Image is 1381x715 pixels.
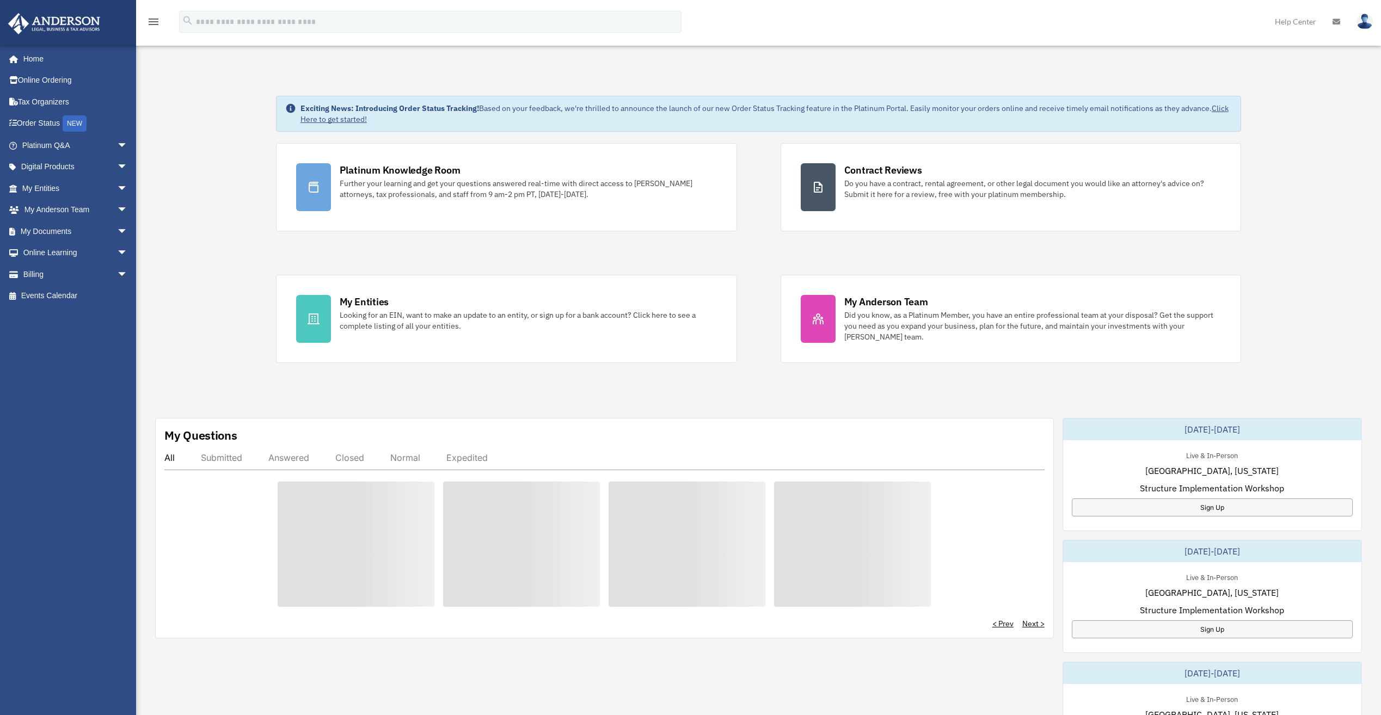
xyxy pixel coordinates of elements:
[1177,449,1247,460] div: Live & In-Person
[117,220,139,243] span: arrow_drop_down
[1177,571,1247,582] div: Live & In-Person
[1140,482,1284,495] span: Structure Implementation Workshop
[1063,662,1361,684] div: [DATE]-[DATE]
[8,285,144,307] a: Events Calendar
[340,295,389,309] div: My Entities
[117,134,139,157] span: arrow_drop_down
[300,103,479,113] strong: Exciting News: Introducing Order Status Tracking!
[8,113,144,135] a: Order StatusNEW
[117,177,139,200] span: arrow_drop_down
[117,156,139,178] span: arrow_drop_down
[390,452,420,463] div: Normal
[164,452,175,463] div: All
[340,310,717,331] div: Looking for an EIN, want to make an update to an entity, or sign up for a bank account? Click her...
[781,275,1242,363] a: My Anderson Team Did you know, as a Platinum Member, you have an entire professional team at your...
[276,143,737,231] a: Platinum Knowledge Room Further your learning and get your questions answered real-time with dire...
[1177,693,1247,704] div: Live & In-Person
[335,452,364,463] div: Closed
[8,156,144,178] a: Digital Productsarrow_drop_down
[1063,418,1361,440] div: [DATE]-[DATE]
[8,263,144,285] a: Billingarrow_drop_down
[147,15,160,28] i: menu
[992,618,1014,629] a: < Prev
[276,275,737,363] a: My Entities Looking for an EIN, want to make an update to an entity, or sign up for a bank accoun...
[844,178,1222,200] div: Do you have a contract, rental agreement, or other legal document you would like an attorney's ad...
[1022,618,1045,629] a: Next >
[446,452,488,463] div: Expedited
[8,134,144,156] a: Platinum Q&Aarrow_drop_down
[147,19,160,28] a: menu
[844,310,1222,342] div: Did you know, as a Platinum Member, you have an entire professional team at your disposal? Get th...
[8,48,139,70] a: Home
[268,452,309,463] div: Answered
[117,199,139,221] span: arrow_drop_down
[781,143,1242,231] a: Contract Reviews Do you have a contract, rental agreement, or other legal document you would like...
[340,178,717,200] div: Further your learning and get your questions answered real-time with direct access to [PERSON_NAM...
[1140,603,1284,617] span: Structure Implementation Workshop
[1072,498,1353,516] a: Sign Up
[1145,464,1279,477] span: [GEOGRAPHIC_DATA], [US_STATE]
[63,115,87,132] div: NEW
[300,103,1232,125] div: Based on your feedback, we're thrilled to announce the launch of our new Order Status Tracking fe...
[117,263,139,286] span: arrow_drop_down
[182,15,194,27] i: search
[5,13,103,34] img: Anderson Advisors Platinum Portal
[8,70,144,91] a: Online Ordering
[844,295,928,309] div: My Anderson Team
[340,163,461,177] div: Platinum Knowledge Room
[8,177,144,199] a: My Entitiesarrow_drop_down
[8,220,144,242] a: My Documentsarrow_drop_down
[844,163,922,177] div: Contract Reviews
[164,427,237,443] div: My Questions
[201,452,242,463] div: Submitted
[8,199,144,221] a: My Anderson Teamarrow_drop_down
[300,103,1229,124] a: Click Here to get started!
[1145,586,1279,599] span: [GEOGRAPHIC_DATA], [US_STATE]
[117,242,139,264] span: arrow_drop_down
[8,91,144,113] a: Tax Organizers
[8,242,144,264] a: Online Learningarrow_drop_down
[1357,14,1373,29] img: User Pic
[1072,620,1353,638] a: Sign Up
[1063,540,1361,562] div: [DATE]-[DATE]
